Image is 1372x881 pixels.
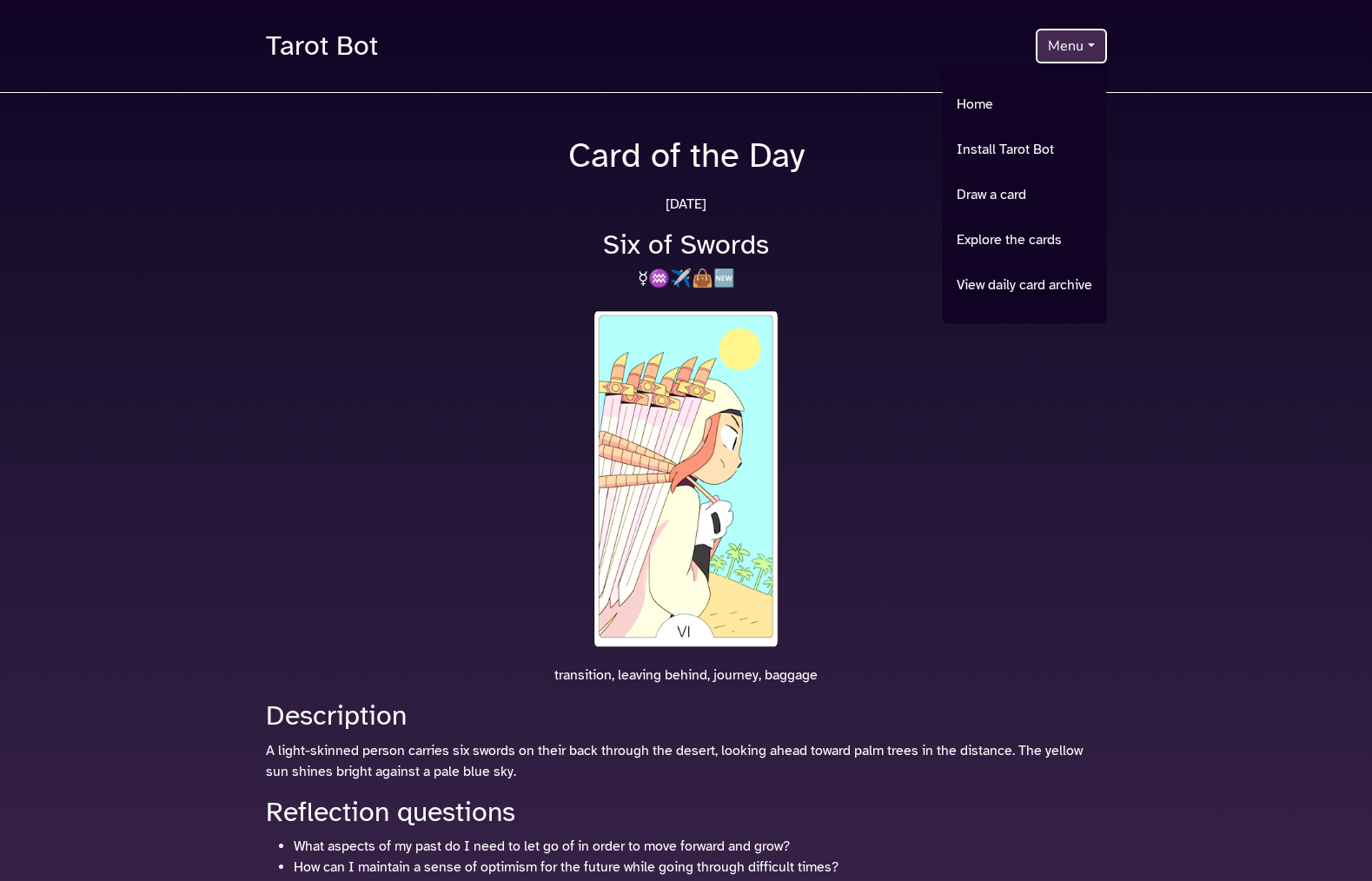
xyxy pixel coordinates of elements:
[589,307,784,651] img: A light-skinned person carries six swords on their back through the desert, looking ahead toward ...
[294,836,1107,857] li: What aspects of my past do I need to let go of in order to move forward and grow?
[266,796,1107,829] h2: Reflection questions
[294,857,1107,878] li: How can I maintain a sense of optimism for the future while going through difficult times?
[255,135,1117,176] h1: Card of the Day
[943,90,1106,118] a: Home
[255,194,1117,215] p: [DATE]
[943,181,1106,209] a: Draw a card
[266,699,1107,732] h2: Description
[255,665,1117,686] p: transition, leaving behind, journey, baggage
[1036,29,1106,63] button: Menu
[266,740,1107,782] p: A light-skinned person carries six swords on their back through the desert, looking ahead toward ...
[255,229,1117,262] h2: Six of Swords
[943,226,1106,254] a: Explore the cards
[266,21,378,71] a: Tarot Bot
[943,271,1106,299] a: View daily card archive
[943,136,1106,163] a: Install Tarot Bot
[255,268,1117,289] h3: ☿️♒✈️👜🆕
